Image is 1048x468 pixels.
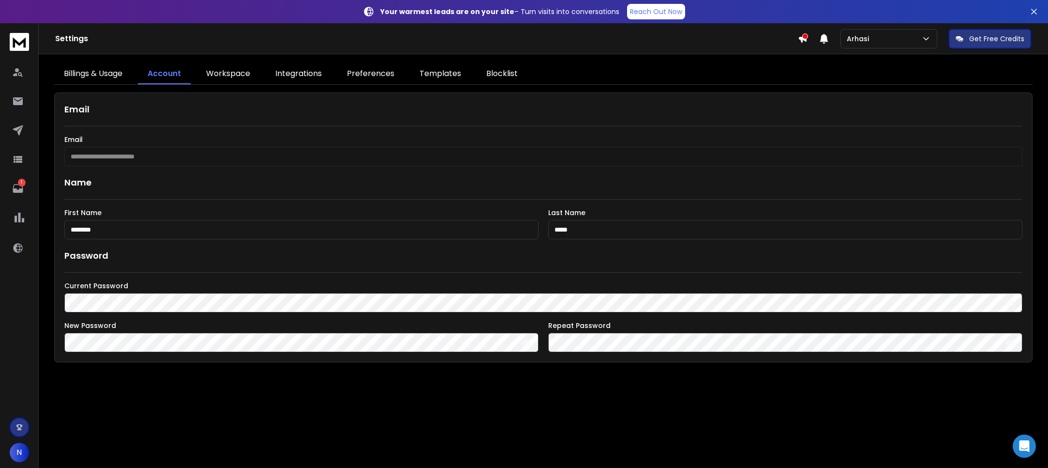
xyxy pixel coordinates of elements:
[64,322,539,329] label: New Password
[969,34,1024,44] p: Get Free Credits
[138,64,191,84] a: Account
[18,179,26,187] p: 1
[380,7,619,16] p: – Turn visits into conversations
[55,33,798,45] h1: Settings
[10,443,29,462] button: N
[64,103,1022,116] h1: Email
[548,209,1022,216] label: Last Name
[54,64,132,84] a: Billings & Usage
[627,4,685,19] a: Reach Out Now
[64,282,1022,289] label: Current Password
[410,64,471,84] a: Templates
[10,33,29,51] img: logo
[847,34,873,44] p: Arhasi
[64,136,1022,143] label: Email
[64,176,1022,189] h1: Name
[196,64,260,84] a: Workspace
[477,64,527,84] a: Blocklist
[630,7,682,16] p: Reach Out Now
[548,322,1022,329] label: Repeat Password
[266,64,331,84] a: Integrations
[380,7,514,16] strong: Your warmest leads are on your site
[64,249,108,263] h1: Password
[949,29,1031,48] button: Get Free Credits
[1013,435,1036,458] div: Open Intercom Messenger
[64,209,539,216] label: First Name
[8,179,28,198] a: 1
[337,64,404,84] a: Preferences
